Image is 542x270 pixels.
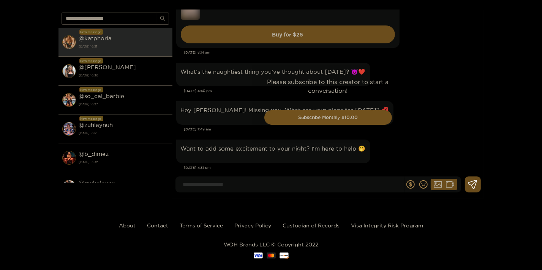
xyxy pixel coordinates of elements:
[79,29,103,35] div: New message
[264,110,392,125] button: Subscribe Monthly $10.00
[79,130,169,137] strong: [DATE] 16:16
[79,35,112,41] strong: @ katphoria
[62,35,76,49] img: conversation
[264,78,392,95] p: Please subscribe to this creator to start a conversation!
[351,222,423,228] a: Visa Integrity Risk Program
[79,122,113,128] strong: @ zuhlaynuh
[79,72,169,79] strong: [DATE] 16:30
[62,64,76,78] img: conversation
[160,16,166,22] span: search
[79,93,125,99] strong: @ so_cal_barbie
[79,58,103,64] div: New message
[62,180,76,194] img: conversation
[79,116,103,121] div: New message
[79,43,169,50] strong: [DATE] 16:31
[119,222,136,228] a: About
[62,93,76,107] img: conversation
[147,222,168,228] a: Contact
[180,222,223,228] a: Terms of Service
[79,64,136,70] strong: @ [PERSON_NAME]
[79,151,109,157] strong: @ b_dimez
[79,159,169,165] strong: [DATE] 13:32
[79,101,169,108] strong: [DATE] 16:27
[234,222,271,228] a: Privacy Policy
[79,87,103,92] div: New message
[283,222,340,228] a: Custodian of Records
[62,151,76,165] img: conversation
[62,122,76,136] img: conversation
[157,13,169,25] button: search
[79,179,115,186] strong: @ mykalaaaa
